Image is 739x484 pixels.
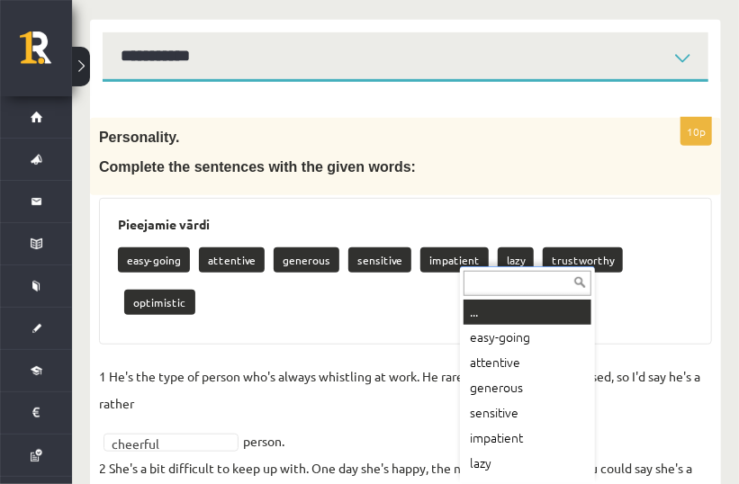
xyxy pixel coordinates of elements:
[464,400,591,426] div: sensitive
[464,300,591,325] div: ...
[464,325,591,350] div: easy-going
[464,451,591,476] div: lazy
[464,426,591,451] div: impatient
[464,350,591,375] div: attentive
[464,375,591,400] div: generous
